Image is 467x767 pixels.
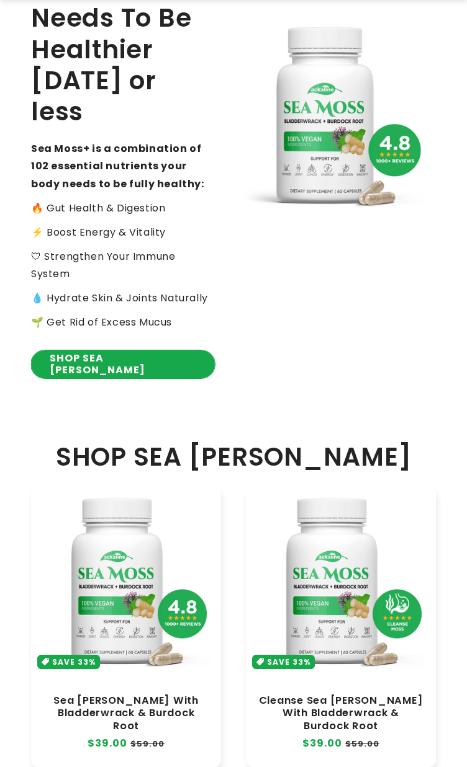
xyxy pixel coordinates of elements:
p: 🌱 Get Rid of Excess Mucus [31,314,215,332]
a: Cleanse Sea [PERSON_NAME] With Bladderwrack & Burdock Root [258,694,424,732]
p: 🔥 Gut Health & Digestion [31,200,215,218]
a: SHOP SEA [PERSON_NAME] [31,350,215,378]
a: Sea [PERSON_NAME] With Bladderwrack & Burdock Root [43,694,209,732]
p: ⚡️ Boost Energy & Vitality [31,224,215,242]
p: 🛡 Strengthen Your Immune System [31,248,215,284]
strong: Sea Moss+ is a combination of 102 essential nutrients your body needs to be fully healthy: [31,141,204,192]
p: 💧 Hydrate Skin & Joints Naturally [31,290,215,308]
h2: SHOP SEA [PERSON_NAME] [31,441,436,472]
